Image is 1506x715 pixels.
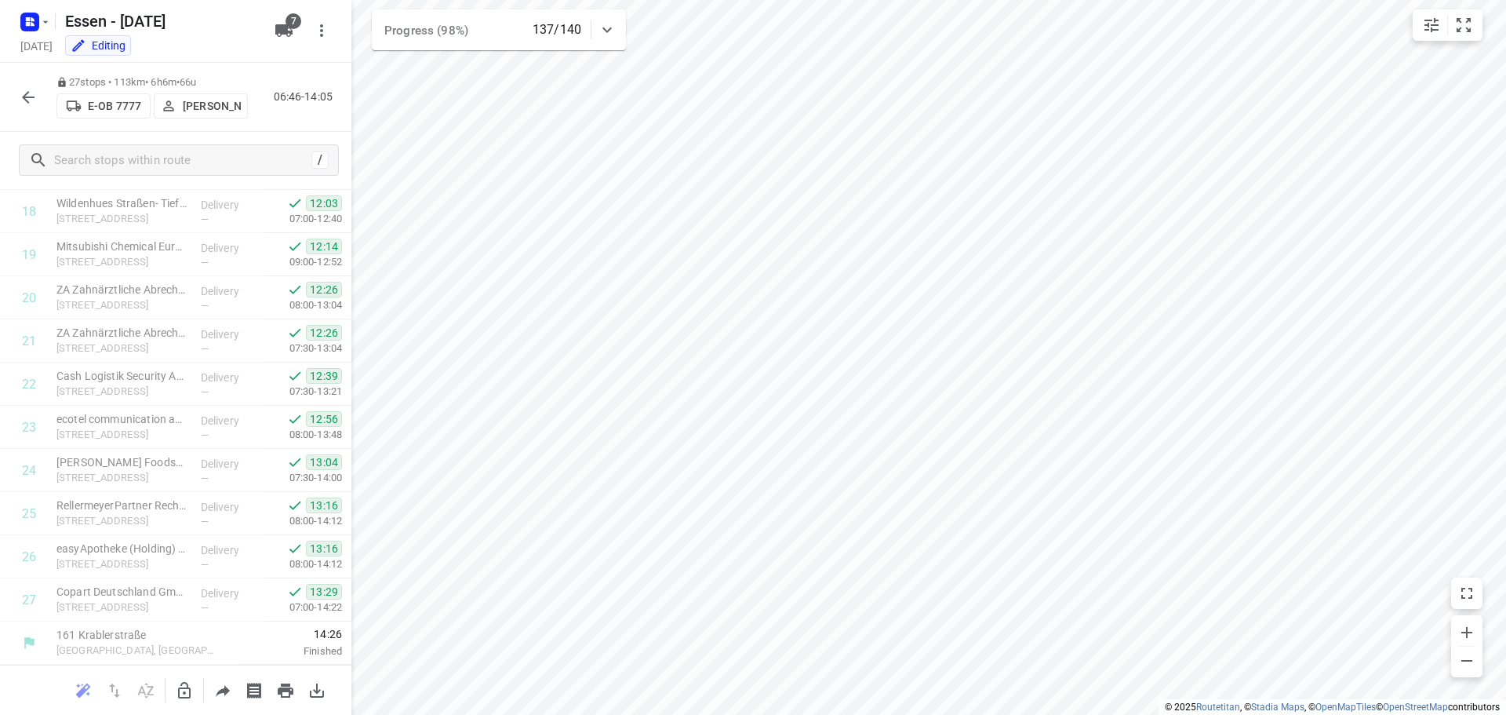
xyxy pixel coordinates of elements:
[287,239,303,254] svg: Done
[56,93,151,119] button: E-OB 7777
[306,541,342,556] span: 13:16
[56,239,188,254] p: Mitsubishi Chemical Europe GmbH(Mitsubishi Chemical Europe GmbH)
[67,682,99,697] span: Reoptimize route
[1165,702,1500,713] li: © 2025 , © , © © contributors
[238,644,342,659] p: Finished
[22,420,36,435] div: 23
[56,513,188,529] p: Niederkasseler Lohweg 18, Düsseldorf
[201,213,209,225] span: —
[201,456,259,472] p: Delivery
[268,15,300,46] button: 7
[201,559,209,571] span: —
[56,75,248,90] p: 27 stops • 113km • 6h6m
[154,93,248,119] button: [PERSON_NAME]
[301,682,333,697] span: Download route
[1315,702,1376,713] a: OpenMapTiles
[22,204,36,219] div: 18
[71,38,125,53] div: You are currently in edit mode.
[14,37,59,55] h5: Project date
[306,584,342,600] span: 13:29
[306,239,342,254] span: 12:14
[201,283,259,299] p: Delivery
[306,325,342,341] span: 12:26
[201,370,259,385] p: Delivery
[384,24,468,38] span: Progress (98%)
[56,643,220,658] p: [GEOGRAPHIC_DATA], [GEOGRAPHIC_DATA]
[201,413,259,429] p: Delivery
[22,463,36,478] div: 24
[56,600,188,615] p: Am Seestern 24, Düsseldorf
[56,498,188,513] p: RellermeyerPartner Rechtsanwälte PartG mbB(RellermeyerPartner Rechtsanwälte PartG mbB)
[287,454,303,470] svg: Done
[169,675,200,706] button: Unlock route
[201,499,259,515] p: Delivery
[201,300,209,312] span: —
[287,325,303,341] svg: Done
[201,326,259,342] p: Delivery
[201,386,209,398] span: —
[130,682,162,697] span: Sort by time window
[533,20,581,39] p: 137/140
[264,600,342,615] p: 07:00-14:22
[99,682,130,697] span: Reverse route
[56,384,188,399] p: [STREET_ADDRESS]
[287,368,303,384] svg: Done
[264,384,342,399] p: 07:30-13:21
[286,13,301,29] span: 7
[22,549,36,564] div: 26
[201,343,209,355] span: —
[88,100,141,112] p: E-OB 7777
[287,541,303,556] svg: Done
[56,556,188,572] p: Niederkasseler Lohweg 18, Düsseldorf
[201,472,209,484] span: —
[56,470,188,486] p: Niederkasseler Lohweg 183, Düsseldorf
[372,9,626,50] div: Progress (98%)137/140
[1383,702,1448,713] a: OpenStreetMap
[180,76,196,88] span: 66u
[56,411,188,427] p: ecotel communication ag(Dagma Kainz)
[201,197,259,213] p: Delivery
[201,429,209,441] span: —
[56,254,188,270] p: [STREET_ADDRESS]
[264,427,342,443] p: 08:00-13:48
[306,454,342,470] span: 13:04
[56,211,188,227] p: [STREET_ADDRESS]
[287,498,303,513] svg: Done
[201,602,209,614] span: —
[238,682,270,697] span: Print shipping labels
[264,556,342,572] p: 08:00-14:12
[1413,9,1482,41] div: small contained button group
[22,247,36,262] div: 19
[56,541,188,556] p: easyApotheke (Holding) AG(Victoria Mourtou)
[201,542,259,558] p: Delivery
[264,341,342,356] p: 07:30-13:04
[56,325,188,341] p: ZA Zahnärztliche Abrechnungsgesellschaft Düsseldorf AG(Petra Linke)
[264,211,342,227] p: 07:00-12:40
[264,254,342,270] p: 09:00-12:52
[306,282,342,297] span: 12:26
[22,334,36,348] div: 21
[59,9,262,34] h5: Essen - [DATE]
[287,282,303,297] svg: Done
[22,593,36,607] div: 27
[207,682,238,697] span: Share route
[56,627,220,643] p: 161 Krablerstraße
[306,368,342,384] span: 12:39
[22,506,36,521] div: 25
[1251,702,1304,713] a: Stadia Maps
[54,148,311,173] input: Search stops within route
[306,195,342,211] span: 12:03
[270,682,301,697] span: Print route
[56,427,188,443] p: Prinzenallee 11, Düsseldorf
[183,100,241,112] p: [PERSON_NAME]
[176,76,180,88] span: •
[287,411,303,427] svg: Done
[56,368,188,384] p: Cash Logistik Security AG(Daniel Richter)
[306,411,342,427] span: 12:56
[311,151,329,169] div: /
[264,513,342,529] p: 08:00-14:12
[287,195,303,211] svg: Done
[56,454,188,470] p: Marmon Foodservice Technologies Europe GmbH(Carsten Meiat)
[201,516,209,527] span: —
[56,282,188,297] p: ZA Zahnärztliche Abrechnungsgesellschaft Düsseldorf AG(Claudia Wolk)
